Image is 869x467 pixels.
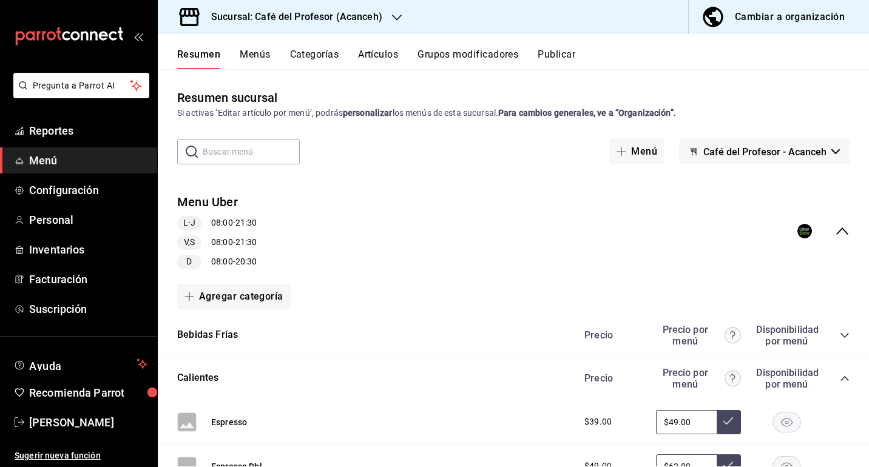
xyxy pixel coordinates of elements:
button: Menu Uber [177,193,238,211]
button: Publicar [538,49,575,69]
button: Calientes [177,371,219,385]
span: Inventarios [29,241,147,258]
button: Grupos modificadores [418,49,518,69]
span: L-J [178,217,200,229]
button: Resumen [177,49,220,69]
button: collapse-category-row [840,374,850,383]
input: Buscar menú [203,139,300,164]
button: collapse-category-row [840,331,850,340]
div: 08:00 - 21:30 [177,216,257,230]
span: Personal [29,212,147,228]
button: Categorías [290,49,339,69]
span: Menú [29,152,147,169]
div: Precio [572,372,650,384]
div: Si activas ‘Editar artículo por menú’, podrás los menús de esta sucursal. [177,107,850,119]
div: Disponibilidad por menú [756,324,817,347]
span: $39.00 [584,415,612,428]
span: Recomienda Parrot [29,385,147,401]
strong: Para cambios generales, ve a “Organización”. [498,108,676,118]
button: Espresso [211,416,247,428]
div: collapse-menu-row [158,184,869,279]
div: navigation tabs [177,49,869,69]
button: Agregar categoría [177,284,291,309]
div: 08:00 - 20:30 [177,255,257,269]
h3: Sucursal: Café del Profesor (Acanceh) [201,10,382,24]
div: Cambiar a organización [735,8,845,25]
span: [PERSON_NAME] [29,414,147,431]
div: Precio [572,329,650,341]
span: Facturación [29,271,147,287]
div: Resumen sucursal [177,89,277,107]
button: Menús [240,49,270,69]
div: Precio por menú [656,367,741,390]
a: Pregunta a Parrot AI [8,88,149,101]
span: Pregunta a Parrot AI [33,79,130,92]
button: Café del Profesor - Acanceh [679,139,850,164]
div: Disponibilidad por menú [756,367,817,390]
span: V,S [179,236,200,249]
span: Café del Profesor - Acanceh [703,146,827,158]
span: Ayuda [29,357,132,371]
button: Artículos [358,49,398,69]
button: Pregunta a Parrot AI [13,73,149,98]
span: Configuración [29,182,147,198]
span: Suscripción [29,301,147,317]
button: Bebidas Frías [177,328,238,342]
span: Sugerir nueva función [15,449,147,462]
div: Precio por menú [656,324,741,347]
button: open_drawer_menu [134,32,143,41]
span: Reportes [29,123,147,139]
strong: personalizar [343,108,393,118]
div: 08:00 - 21:30 [177,235,257,250]
button: Menú [609,139,664,164]
span: D [181,255,197,268]
input: Sin ajuste [656,410,717,434]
